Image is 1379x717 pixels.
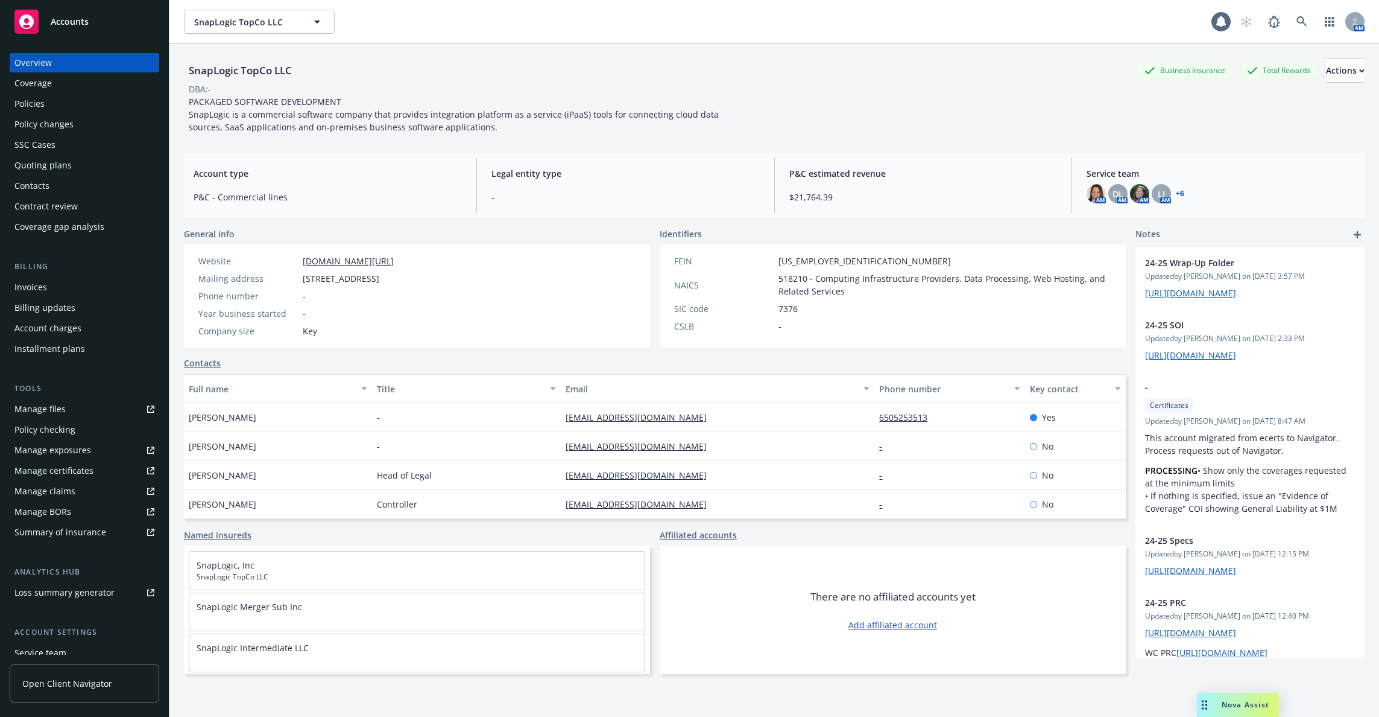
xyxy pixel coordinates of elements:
span: General info [184,228,235,240]
a: Account charges [10,319,159,338]
span: Open Client Navigator [22,677,112,690]
div: Full name [189,383,354,395]
div: DBA: - [189,83,211,95]
span: - [377,411,380,424]
a: - [879,499,892,510]
span: [STREET_ADDRESS] [303,272,379,285]
span: SnapLogic TopCo LLC [194,16,298,28]
span: - [303,307,306,320]
a: Manage certificates [10,461,159,480]
a: Manage BORs [10,502,159,521]
div: 24-25 Wrap-Up FolderUpdatedby [PERSON_NAME] on [DATE] 3:57 PM[URL][DOMAIN_NAME] [1135,247,1365,309]
div: Overview [14,53,52,72]
span: SnapLogic TopCo LLC [197,572,637,582]
button: Full name [184,374,372,403]
span: - [778,320,781,333]
a: Coverage gap analysis [10,217,159,237]
div: Invoices [14,278,47,297]
span: Identifiers [660,228,702,240]
div: Billing updates [14,298,75,317]
button: Actions [1326,59,1365,83]
a: Manage files [10,400,159,419]
a: Switch app [1317,10,1342,34]
span: [PERSON_NAME] [189,469,256,482]
a: SnapLogic Merger Sub Inc [197,601,302,613]
div: Coverage gap analysis [14,217,104,237]
button: Key contact [1025,374,1126,403]
span: Legal entity type [491,167,760,180]
span: 24-25 SOI [1145,319,1324,331]
div: Manage exposures [14,441,91,460]
a: Manage exposures [10,441,159,460]
a: add [1350,228,1365,242]
div: Installment plans [14,339,85,358]
button: Title [372,374,560,403]
div: Summary of insurance [14,523,106,542]
a: [URL][DOMAIN_NAME] [1145,627,1236,639]
a: Affiliated accounts [660,529,737,541]
span: P&C - Commercial lines [194,191,462,203]
div: NAICS [674,279,774,292]
a: Installment plans [10,339,159,358]
span: No [1042,440,1053,453]
div: Actions [1326,59,1365,82]
div: Analytics hub [10,566,159,578]
div: Key contact [1030,383,1108,395]
span: - [377,440,380,453]
span: Accounts [51,17,89,27]
button: Phone number [874,374,1025,403]
div: Policy checking [14,420,75,439]
a: [DOMAIN_NAME][URL] [303,255,394,267]
div: Title [377,383,542,395]
span: [US_EMPLOYER_IDENTIFICATION_NUMBER] [778,255,951,267]
div: Billing [10,261,159,273]
a: Contacts [10,176,159,196]
a: [URL][DOMAIN_NAME] [1145,565,1236,576]
a: Policies [10,94,159,113]
button: SnapLogic TopCo LLC [184,10,335,34]
span: There are no affiliated accounts yet [810,590,976,604]
div: Manage certificates [14,461,93,480]
div: Year business started [198,307,298,320]
span: [PERSON_NAME] [189,411,256,424]
div: Account settings [10,626,159,639]
span: Key [303,325,317,337]
span: Updated by [PERSON_NAME] on [DATE] 2:33 PM [1145,333,1355,344]
div: 24-25 SpecsUpdatedby [PERSON_NAME] on [DATE] 12:15 PM[URL][DOMAIN_NAME] [1135,524,1365,587]
a: Quoting plans [10,156,159,175]
a: Overview [10,53,159,72]
div: Contacts [14,176,49,196]
div: Total Rewards [1241,63,1316,78]
div: Drag to move [1197,693,1212,717]
span: - [303,290,306,302]
span: [PERSON_NAME] [189,498,256,511]
span: 24-25 Specs [1145,534,1324,547]
a: Manage claims [10,482,159,501]
span: Head of Legal [377,469,432,482]
span: $21,764.39 [789,191,1058,203]
div: Email [566,383,857,395]
span: DL [1112,188,1123,200]
div: Business Insurance [1138,63,1231,78]
span: LI [1158,188,1165,200]
span: - [491,191,760,203]
span: 7376 [778,302,798,315]
a: Search [1290,10,1314,34]
p: This account migrated from ecerts to Navigator. Process requests out of Navigator. [1145,432,1355,457]
span: 24-25 PRC [1145,596,1324,609]
span: Updated by [PERSON_NAME] on [DATE] 12:15 PM [1145,549,1355,559]
a: Policy checking [10,420,159,439]
div: Policy changes [14,115,74,134]
a: [EMAIL_ADDRESS][DOMAIN_NAME] [566,412,716,423]
div: Policies [14,94,45,113]
a: SnapLogic Intermediate LLC [197,642,309,654]
div: Account charges [14,319,81,338]
div: SSC Cases [14,135,55,155]
span: [PERSON_NAME] [189,440,256,453]
a: [EMAIL_ADDRESS][DOMAIN_NAME] [566,470,716,481]
div: Contract review [14,197,78,216]
a: [EMAIL_ADDRESS][DOMAIN_NAME] [566,441,716,452]
div: SIC code [674,302,774,315]
p: • Show only the coverages requested at the minimum limits • If nothing is specified, issue an "Ev... [1145,464,1355,515]
span: Service team [1087,167,1355,180]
